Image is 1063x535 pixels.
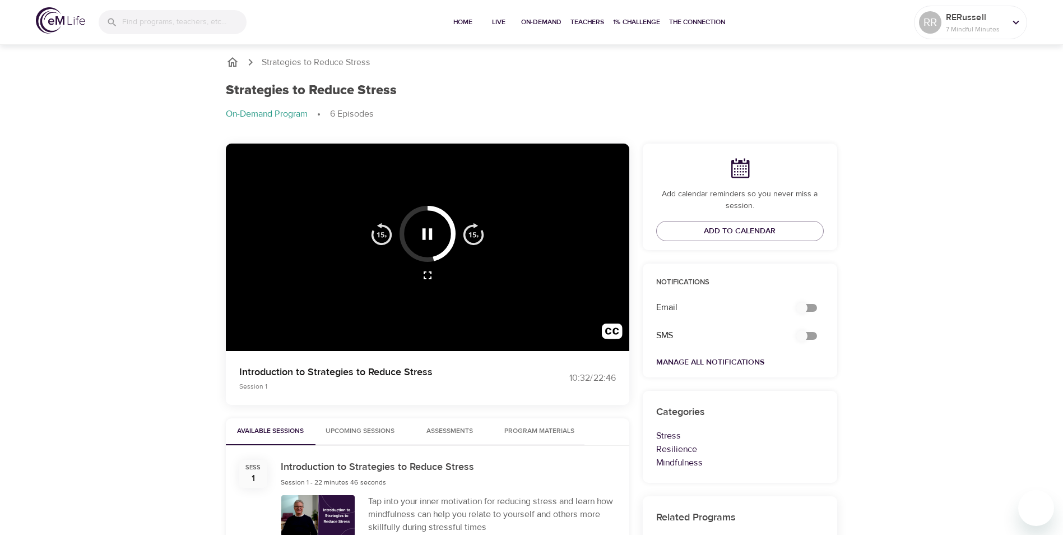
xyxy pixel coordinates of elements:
div: Email [649,294,785,321]
span: Session 1 - 22 minutes 46 seconds [281,478,386,487]
div: 1 [252,472,255,485]
p: 6 Episodes [330,108,374,121]
p: RERussell [946,11,1005,24]
h6: Introduction to Strategies to Reduce Stress [281,459,474,476]
p: Add calendar reminders so you never miss a session. [656,188,824,212]
h1: Strategies to Reduce Stress [226,82,397,99]
div: Tap into your inner motivation for reducing stress and learn how mindfulness can help you relate ... [368,495,616,534]
nav: breadcrumb [226,56,838,69]
img: 15s_prev.svg [370,223,393,245]
img: logo [36,7,85,34]
input: Find programs, teachers, etc... [122,10,247,34]
div: Sess [245,463,261,472]
button: Add to Calendar [656,221,824,242]
p: Mindfulness [656,456,824,469]
nav: breadcrumb [226,108,838,121]
span: Home [449,16,476,28]
p: Strategies to Reduce Stress [262,56,370,69]
span: On-Demand [521,16,561,28]
span: Upcoming Sessions [322,426,398,437]
span: Program Materials [502,426,578,437]
span: The Connection [669,16,725,28]
button: Transcript/Closed Captions (c) [595,317,629,351]
div: SMS [649,322,785,349]
span: Available Sessions [233,426,309,437]
span: Live [485,16,512,28]
span: 1% Challenge [613,16,660,28]
p: On-Demand Program [226,108,308,121]
span: Assessments [426,426,473,437]
h6: Categories [656,404,824,421]
p: Introduction to Strategies to Reduce Stress [239,365,518,380]
img: 15s_next.svg [462,223,485,245]
p: 7 Mindful Minutes [946,24,1005,34]
p: Resilience [656,442,824,456]
iframe: Button to launch messaging window [1018,490,1054,526]
p: Session 1 [239,381,518,391]
a: Manage All Notifications [656,357,764,367]
span: Teachers [570,16,604,28]
img: open_caption.svg [602,324,623,344]
p: Notifications [656,277,824,288]
span: Add to Calendar [704,224,776,238]
p: Stress [656,429,824,442]
div: 10:32 / 22:46 [532,372,616,385]
div: RR [919,11,941,34]
h6: Related Programs [656,510,824,526]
